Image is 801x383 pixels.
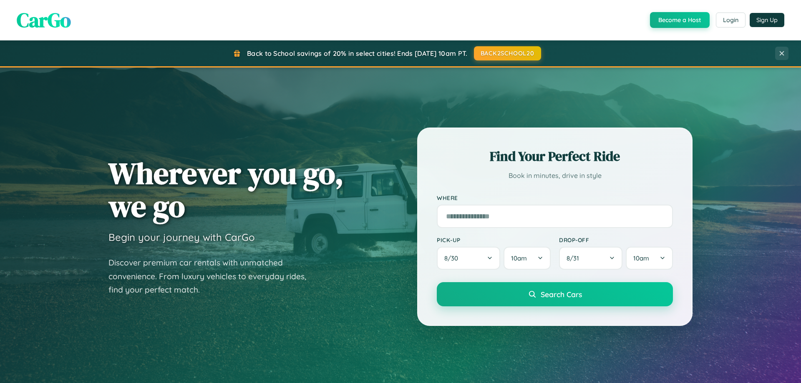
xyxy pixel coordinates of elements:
span: 10am [633,254,649,262]
span: 8 / 31 [567,254,583,262]
label: Pick-up [437,236,551,243]
span: Search Cars [541,290,582,299]
button: Search Cars [437,282,673,306]
button: 8/31 [559,247,622,270]
button: 8/30 [437,247,500,270]
button: Login [716,13,746,28]
h2: Find Your Perfect Ride [437,147,673,165]
h1: Wherever you go, we go [108,157,344,223]
button: Sign Up [750,13,784,27]
button: 10am [626,247,673,270]
span: 8 / 30 [444,254,462,262]
button: Become a Host [650,12,710,28]
p: Book in minutes, drive in style [437,170,673,182]
button: 10am [504,247,551,270]
label: Drop-off [559,236,673,243]
label: Where [437,194,673,201]
span: 10am [511,254,527,262]
p: Discover premium car rentals with unmatched convenience. From luxury vehicles to everyday rides, ... [108,256,317,297]
span: CarGo [17,6,71,34]
h3: Begin your journey with CarGo [108,231,255,243]
button: BACK2SCHOOL20 [474,46,541,60]
span: Back to School savings of 20% in select cities! Ends [DATE] 10am PT. [247,49,467,58]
